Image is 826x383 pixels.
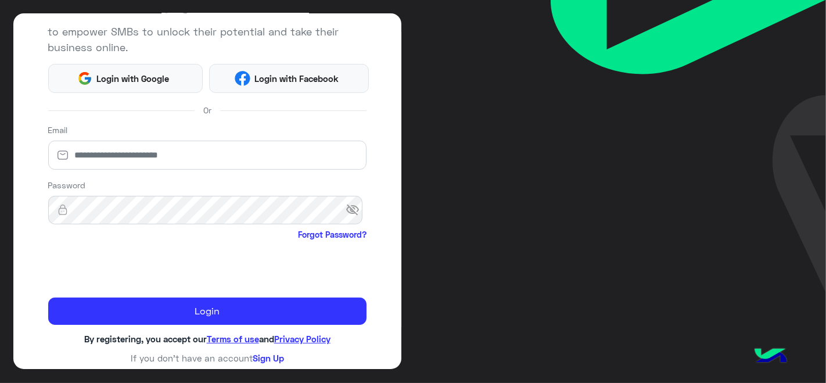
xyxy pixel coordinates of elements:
[298,228,367,241] a: Forgot Password?
[274,334,331,344] a: Privacy Policy
[48,24,367,55] p: to empower SMBs to unlock their potential and take their business online.
[48,244,225,289] iframe: reCAPTCHA
[253,353,284,363] a: Sign Up
[48,179,86,191] label: Password
[77,71,92,86] img: Google
[84,334,207,344] span: By registering, you accept our
[48,298,367,325] button: Login
[48,149,77,161] img: email
[209,64,368,92] button: Login with Facebook
[259,334,274,344] span: and
[235,71,250,86] img: Facebook
[346,199,367,220] span: visibility_off
[203,104,211,116] span: Or
[48,64,203,92] button: Login with Google
[48,353,367,363] h6: If you don’t have an account
[48,204,77,216] img: lock
[48,124,68,136] label: Email
[92,72,174,85] span: Login with Google
[750,337,791,377] img: hulul-logo.png
[250,72,343,85] span: Login with Facebook
[207,334,259,344] a: Terms of use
